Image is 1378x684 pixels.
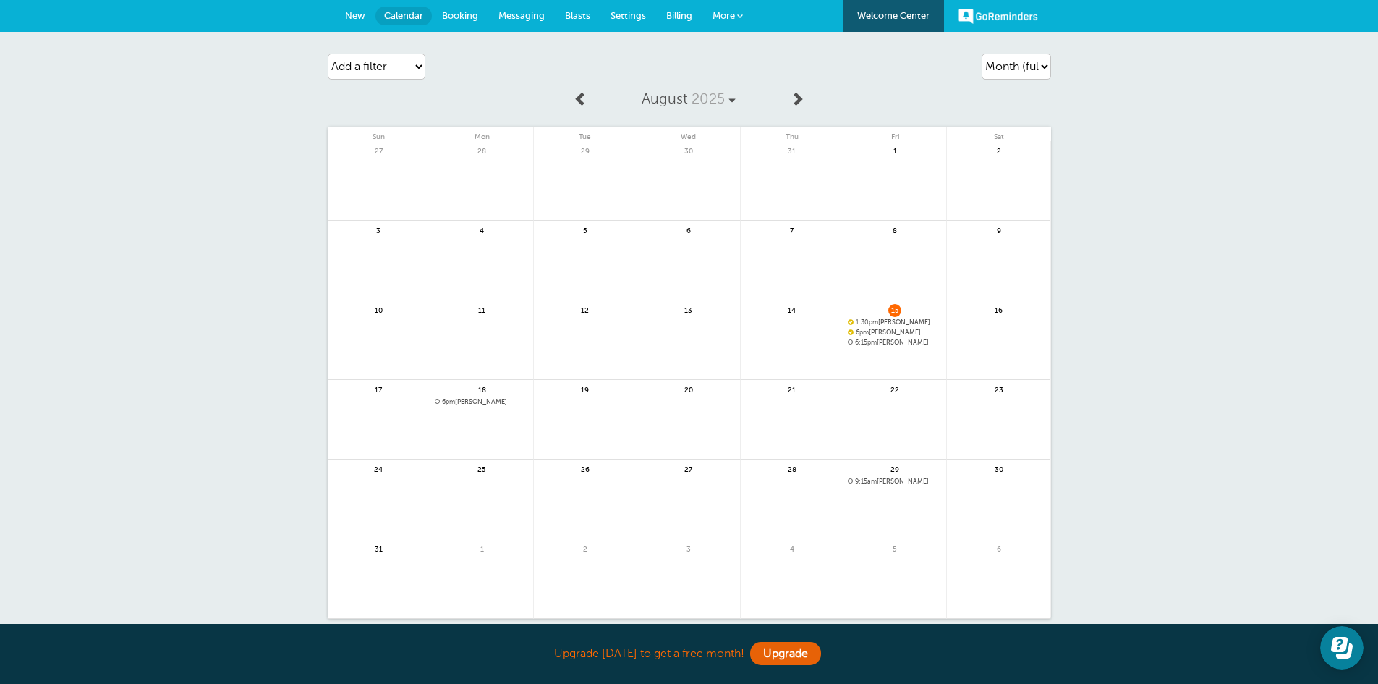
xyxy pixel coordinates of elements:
[498,10,545,21] span: Messaging
[855,478,877,485] span: 9:15am
[442,398,455,405] span: 6pm
[384,10,423,21] span: Calendar
[682,463,695,474] span: 27
[682,304,695,315] span: 13
[372,224,385,235] span: 3
[848,339,942,347] span: Shantera Jones
[579,224,592,235] span: 5
[345,10,365,21] span: New
[328,638,1051,670] div: Upgrade [DATE] to get a free month!
[595,83,782,115] a: August 2025
[992,384,1005,394] span: 23
[992,145,1005,156] span: 2
[475,304,488,315] span: 11
[579,463,592,474] span: 26
[848,318,942,326] span: Nancy Carter
[856,318,878,326] span: 1:30pm
[848,339,942,347] a: 6:15pm[PERSON_NAME]
[888,304,901,315] span: 15
[475,224,488,235] span: 4
[682,145,695,156] span: 30
[579,543,592,554] span: 2
[741,127,843,141] span: Thu
[475,384,488,394] span: 18
[442,10,478,21] span: Booking
[848,329,852,334] span: Confirmed. Changing the appointment date will unconfirm the appointment.
[579,304,592,315] span: 12
[786,304,799,315] span: 14
[435,398,529,406] span: Maudlyn
[475,145,488,156] span: 28
[947,127,1050,141] span: Sat
[372,463,385,474] span: 24
[579,384,592,394] span: 19
[848,318,942,326] a: 1:30pm[PERSON_NAME]
[888,463,901,474] span: 29
[992,304,1005,315] span: 16
[786,543,799,554] span: 4
[682,224,695,235] span: 6
[475,463,488,474] span: 25
[856,329,869,336] span: 6pm
[534,127,637,141] span: Tue
[435,398,529,406] a: 6pm[PERSON_NAME]
[565,10,590,21] span: Blasts
[848,318,852,324] span: Confirmed. Changing the appointment date will unconfirm the appointment.
[848,478,942,486] span: Cody Gregory
[682,543,695,554] span: 3
[786,463,799,474] span: 28
[1320,626,1364,670] iframe: Resource center
[611,10,646,21] span: Settings
[888,224,901,235] span: 8
[375,7,432,25] a: Calendar
[888,543,901,554] span: 5
[848,478,942,486] a: 9:15am[PERSON_NAME]
[372,304,385,315] span: 10
[843,127,946,141] span: Fri
[372,384,385,394] span: 17
[992,543,1005,554] span: 6
[750,642,821,665] a: Upgrade
[642,90,688,107] span: August
[372,145,385,156] span: 27
[848,329,942,337] span: Kathleen Calderon
[855,339,877,346] span: 6:15pm
[992,224,1005,235] span: 9
[713,10,735,21] span: More
[848,329,942,337] a: 6pm[PERSON_NAME]
[786,224,799,235] span: 7
[682,384,695,394] span: 20
[888,145,901,156] span: 1
[692,90,725,107] span: 2025
[637,127,740,141] span: Wed
[786,145,799,156] span: 31
[579,145,592,156] span: 29
[475,543,488,554] span: 1
[786,384,799,394] span: 21
[992,463,1005,474] span: 30
[666,10,692,21] span: Billing
[888,384,901,394] span: 22
[328,127,430,141] span: Sun
[372,543,385,554] span: 31
[430,127,533,141] span: Mon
